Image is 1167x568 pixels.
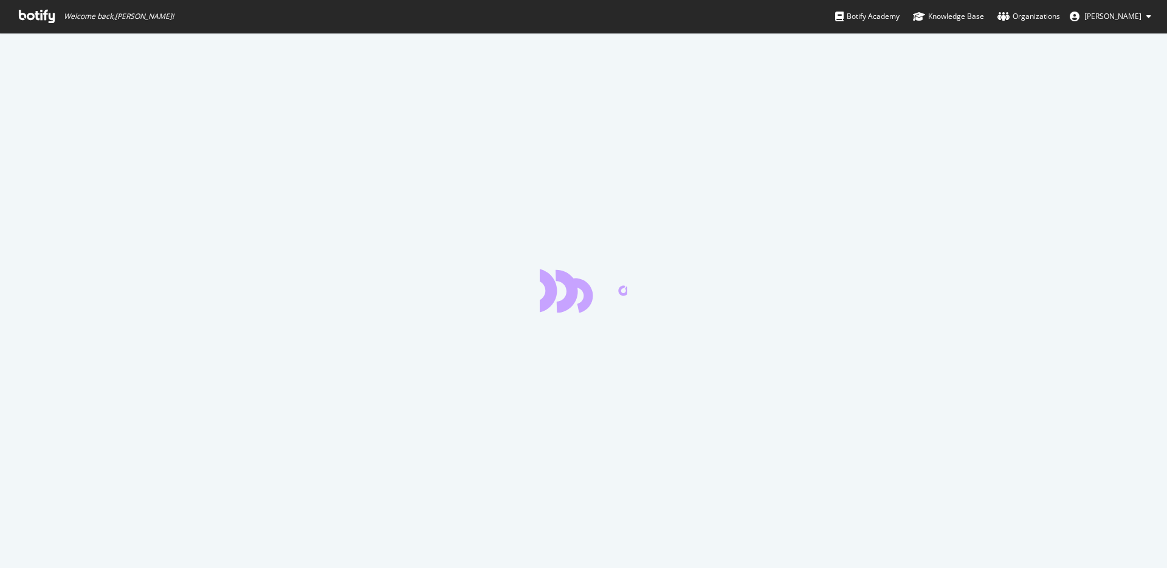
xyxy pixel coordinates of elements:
[1060,7,1161,26] button: [PERSON_NAME]
[997,10,1060,23] div: Organizations
[1084,11,1141,21] span: Daryl Hurley
[913,10,984,23] div: Knowledge Base
[540,269,627,313] div: animation
[64,12,174,21] span: Welcome back, [PERSON_NAME] !
[835,10,900,23] div: Botify Academy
